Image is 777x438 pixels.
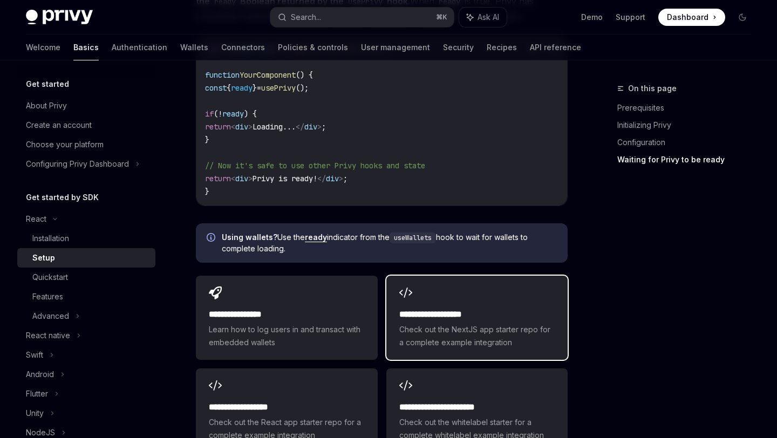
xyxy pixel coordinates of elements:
[222,109,244,119] span: ready
[218,109,222,119] span: !
[17,135,155,154] a: Choose your platform
[317,122,322,132] span: >
[235,122,248,132] span: div
[296,122,304,132] span: </
[658,9,725,26] a: Dashboard
[180,35,208,60] a: Wallets
[26,329,70,342] div: React native
[231,83,253,93] span: ready
[322,122,326,132] span: ;
[304,122,317,132] span: div
[17,229,155,248] a: Installation
[221,35,265,60] a: Connectors
[240,70,296,80] span: YourComponent
[231,122,235,132] span: <
[205,187,209,196] span: }
[73,35,99,60] a: Basics
[734,9,751,26] button: Toggle dark mode
[248,174,253,183] span: >
[399,323,555,349] span: Check out the NextJS app starter repo for a complete example integration
[32,290,63,303] div: Features
[17,248,155,268] a: Setup
[436,13,447,22] span: ⌘ K
[32,271,68,284] div: Quickstart
[628,82,677,95] span: On this page
[617,151,760,168] a: Waiting for Privy to be ready
[530,35,581,60] a: API reference
[207,233,217,244] svg: Info
[17,96,155,115] a: About Privy
[112,35,167,60] a: Authentication
[26,407,44,420] div: Unity
[17,287,155,306] a: Features
[26,191,99,204] h5: Get started by SDK
[487,35,517,60] a: Recipes
[296,70,313,80] span: () {
[214,109,218,119] span: (
[305,232,327,242] a: ready
[291,11,321,24] div: Search...
[26,213,46,225] div: React
[205,135,209,145] span: }
[227,83,231,93] span: {
[257,83,261,93] span: =
[339,174,343,183] span: >
[205,70,240,80] span: function
[617,99,760,117] a: Prerequisites
[26,10,93,25] img: dark logo
[278,35,348,60] a: Policies & controls
[459,8,507,27] button: Ask AI
[26,35,60,60] a: Welcome
[26,138,104,151] div: Choose your platform
[261,83,296,93] span: usePrivy
[222,232,277,242] strong: Using wallets?
[17,268,155,287] a: Quickstart
[26,119,92,132] div: Create an account
[317,174,326,183] span: </
[244,109,257,119] span: ) {
[253,83,257,93] span: }
[205,83,227,93] span: const
[253,174,317,183] span: Privy is ready!
[26,387,48,400] div: Flutter
[196,276,377,360] a: **** **** **** *Learn how to log users in and transact with embedded wallets
[326,174,339,183] span: div
[616,12,645,23] a: Support
[386,276,568,360] a: **** **** **** ****Check out the NextJS app starter repo for a complete example integration
[209,323,364,349] span: Learn how to log users in and transact with embedded wallets
[205,109,214,119] span: if
[617,134,760,151] a: Configuration
[26,348,43,361] div: Swift
[443,35,474,60] a: Security
[205,122,231,132] span: return
[617,117,760,134] a: Initializing Privy
[390,232,436,243] code: useWallets
[222,232,557,254] span: Use the indicator from the hook to wait for wallets to complete loading.
[581,12,603,23] a: Demo
[248,122,253,132] span: >
[667,12,708,23] span: Dashboard
[343,174,347,183] span: ;
[32,232,69,245] div: Installation
[270,8,453,27] button: Search...⌘K
[478,12,499,23] span: Ask AI
[17,115,155,135] a: Create an account
[361,35,430,60] a: User management
[205,161,425,170] span: // Now it's safe to use other Privy hooks and state
[26,78,69,91] h5: Get started
[26,368,54,381] div: Android
[253,122,296,132] span: Loading...
[32,251,55,264] div: Setup
[235,174,248,183] span: div
[32,310,69,323] div: Advanced
[231,174,235,183] span: <
[296,83,309,93] span: ();
[26,158,129,170] div: Configuring Privy Dashboard
[205,174,231,183] span: return
[26,99,67,112] div: About Privy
